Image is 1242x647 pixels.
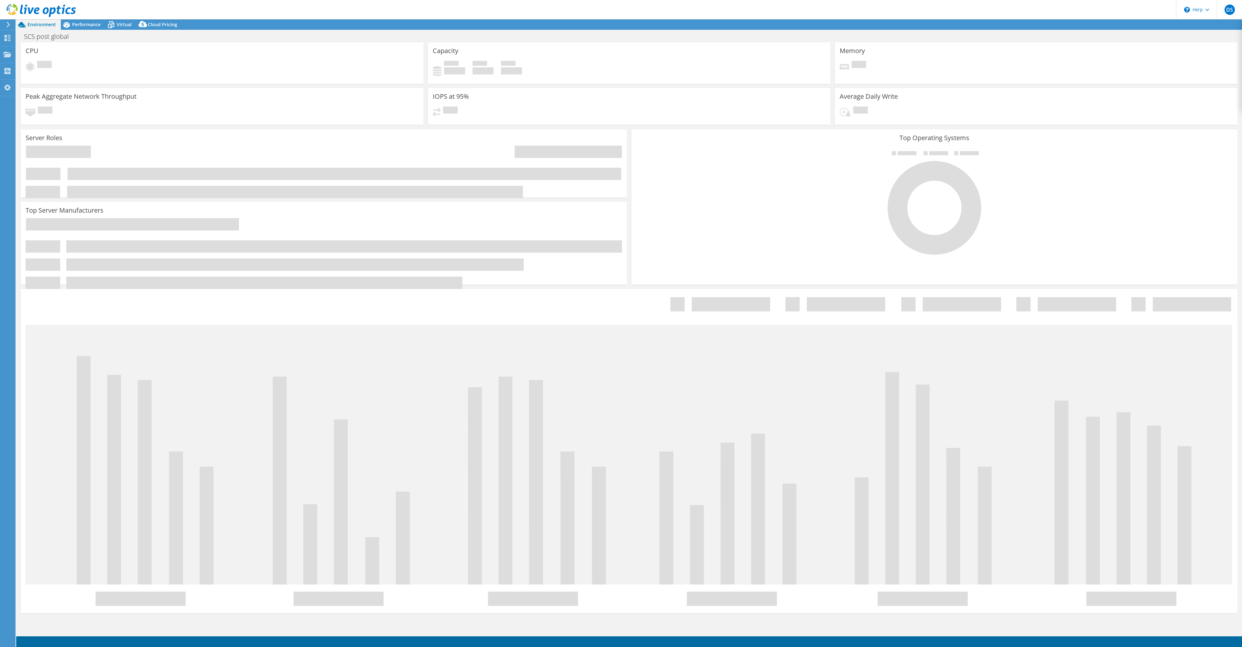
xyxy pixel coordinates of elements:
svg: \n [1184,7,1190,13]
span: Environment [27,21,56,28]
h4: 0 GiB [444,67,465,74]
span: Pending [38,106,52,115]
span: Free [473,61,487,67]
h4: 0 GiB [473,67,494,74]
span: Used [444,61,459,67]
span: Pending [853,106,868,115]
h3: CPU [26,47,38,54]
span: Pending [37,61,52,70]
h3: Memory [840,47,865,54]
span: Pending [852,61,866,70]
h3: Top Server Manufacturers [26,207,103,214]
span: Pending [443,106,458,115]
span: Cloud Pricing [148,21,177,28]
h3: Top Operating Systems [636,134,1233,141]
h3: Server Roles [26,134,62,141]
span: DS [1225,5,1235,15]
span: Performance [72,21,101,28]
span: Virtual [117,21,132,28]
h3: Average Daily Write [840,93,898,100]
h1: SCS post global [21,33,79,40]
h3: Peak Aggregate Network Throughput [26,93,136,100]
h3: Capacity [433,47,458,54]
h3: IOPS at 95% [433,93,469,100]
span: Total [501,61,516,67]
h4: 0 GiB [501,67,522,74]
